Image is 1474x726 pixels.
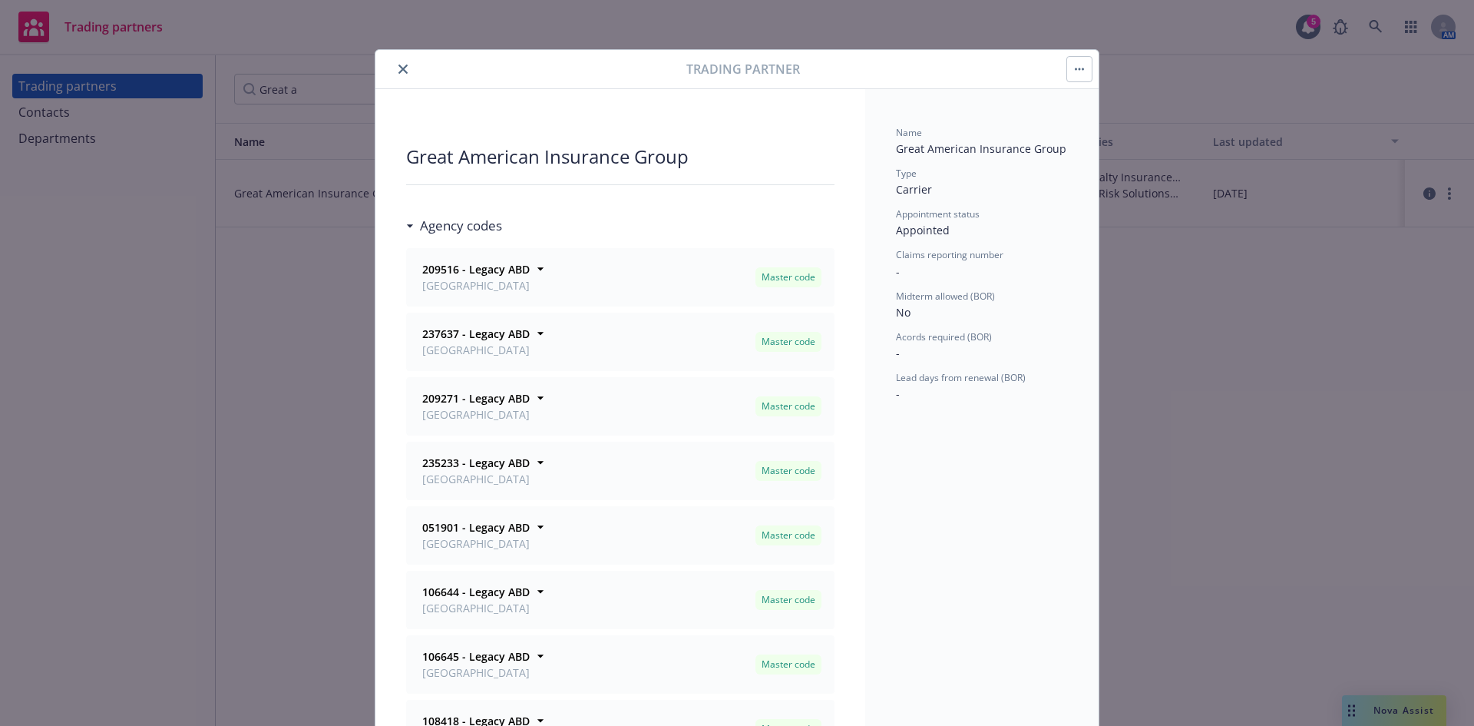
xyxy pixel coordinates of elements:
[422,391,530,406] strong: 209271 - Legacy ABD
[896,141,1066,156] span: Great American Insurance Group
[762,399,815,413] span: Master code
[896,305,911,320] span: No
[422,327,530,341] strong: 237637 - Legacy ABD
[762,335,815,349] span: Master code
[896,264,900,279] span: -
[422,456,530,470] strong: 235233 - Legacy ABD
[422,649,530,664] strong: 106645 - Legacy ABD
[686,60,800,78] span: Trading partner
[896,290,995,303] span: Midterm allowed (BOR)
[896,167,917,180] span: Type
[422,520,530,535] strong: 051901 - Legacy ABD
[896,386,900,401] span: -
[896,207,980,220] span: Appointment status
[762,658,815,671] span: Master code
[422,262,530,277] strong: 209516 - Legacy ABD
[422,342,530,358] span: [GEOGRAPHIC_DATA]
[422,665,530,681] span: [GEOGRAPHIC_DATA]
[896,371,1026,384] span: Lead days from renewal (BOR)
[762,593,815,607] span: Master code
[762,270,815,284] span: Master code
[762,464,815,478] span: Master code
[896,182,932,197] span: Carrier
[762,529,815,542] span: Master code
[422,277,530,293] span: [GEOGRAPHIC_DATA]
[422,585,530,599] strong: 106644 - Legacy ABD
[406,144,834,169] div: Great American Insurance Group
[422,406,530,423] span: [GEOGRAPHIC_DATA]
[406,216,502,236] div: Agency codes
[896,126,922,139] span: Name
[394,60,412,78] button: close
[422,600,530,616] span: [GEOGRAPHIC_DATA]
[420,216,502,236] h3: Agency codes
[422,471,530,487] span: [GEOGRAPHIC_DATA]
[896,248,1003,261] span: Claims reporting number
[896,330,992,343] span: Acords required (BOR)
[422,535,530,552] span: [GEOGRAPHIC_DATA]
[896,223,950,237] span: Appointed
[896,346,900,360] span: -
